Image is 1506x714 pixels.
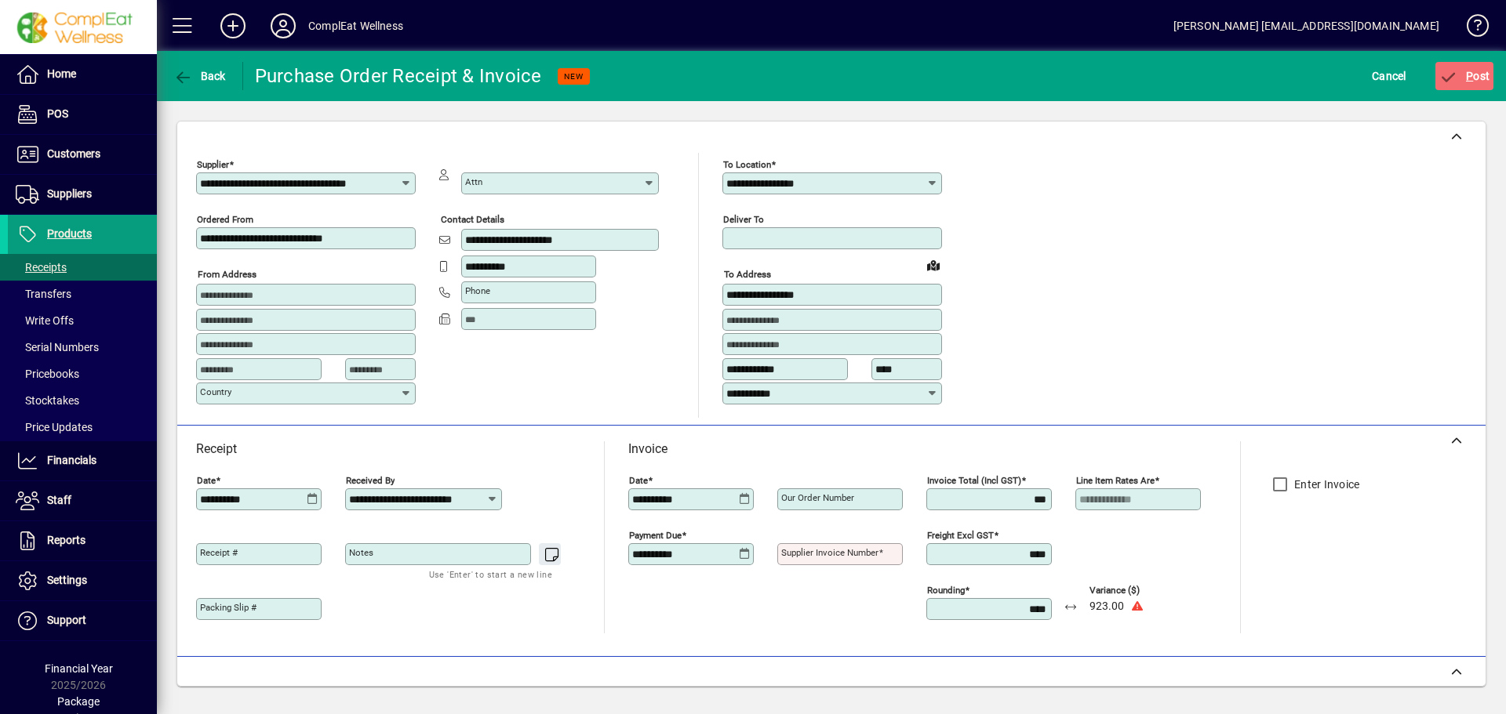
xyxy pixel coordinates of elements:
button: Profile [258,12,308,40]
div: ComplEat Wellness [308,13,403,38]
span: Variance ($) [1089,585,1184,596]
mat-label: Freight excl GST [927,530,994,541]
a: Transfers [8,281,157,307]
span: Pricebooks [16,368,79,380]
a: POS [8,95,157,134]
mat-label: Invoice Total (incl GST) [927,475,1021,486]
span: Reports [47,534,85,546]
a: Knowledge Base [1455,3,1486,54]
mat-label: To location [723,159,771,170]
mat-label: Ordered from [197,214,253,225]
a: Serial Numbers [8,334,157,361]
mat-label: Our order number [781,492,854,503]
a: Receipts [8,254,157,281]
span: Package [57,695,100,708]
span: Home [47,67,76,80]
a: Pricebooks [8,361,157,387]
mat-label: Deliver To [723,214,764,225]
button: Add [208,12,258,40]
span: Stocktakes [16,394,79,407]
span: Transfers [16,288,71,300]
span: POS [47,107,68,120]
mat-label: Receipt # [200,547,238,558]
mat-label: Attn [465,176,482,187]
span: Write Offs [16,314,74,327]
a: Write Offs [8,307,157,334]
span: Products [47,227,92,240]
mat-label: Rounding [927,585,965,596]
span: Financials [47,454,96,466]
mat-label: Country [200,386,231,397]
mat-label: Line item rates are [1076,475,1155,486]
button: Post [1435,62,1494,90]
span: Support [47,614,86,626]
span: Customers [47,147,100,160]
a: Price Updates [8,414,157,440]
div: [PERSON_NAME] [EMAIL_ADDRESS][DOMAIN_NAME] [1173,13,1439,38]
div: Purchase Order Receipt & Invoice [255,63,542,89]
mat-label: Date [629,475,648,486]
span: ost [1439,70,1490,82]
a: View on map [921,252,946,277]
app-page-header-button: Back [157,62,243,90]
a: Suppliers [8,175,157,214]
span: Financial Year [45,662,113,675]
a: Stocktakes [8,387,157,414]
a: Support [8,601,157,640]
span: Serial Numbers [16,341,99,353]
button: Back [169,62,230,90]
span: NEW [564,71,584,82]
a: Customers [8,135,157,174]
span: Price Updates [16,421,93,433]
a: Staff [8,481,157,520]
mat-label: Notes [349,547,373,558]
a: Home [8,55,157,94]
mat-label: Payment due [629,530,682,541]
mat-label: Date [197,475,216,486]
mat-label: Received by [346,475,395,486]
span: P [1466,70,1473,82]
a: Financials [8,441,157,480]
mat-label: Supplier [197,159,229,170]
a: Reports [8,521,157,560]
span: Settings [47,574,87,586]
span: Suppliers [47,187,92,200]
span: Back [173,70,226,82]
label: Enter Invoice [1291,477,1359,492]
mat-label: Phone [465,285,490,296]
mat-hint: Use 'Enter' to start a new line [429,565,552,583]
span: 923.00 [1089,600,1124,613]
a: Settings [8,561,157,600]
span: Cancel [1372,63,1406,89]
span: Staff [47,494,71,506]
span: Receipts [16,261,67,274]
button: Cancel [1368,62,1410,90]
mat-label: Supplier invoice number [781,547,878,558]
mat-label: Packing Slip # [200,602,256,613]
